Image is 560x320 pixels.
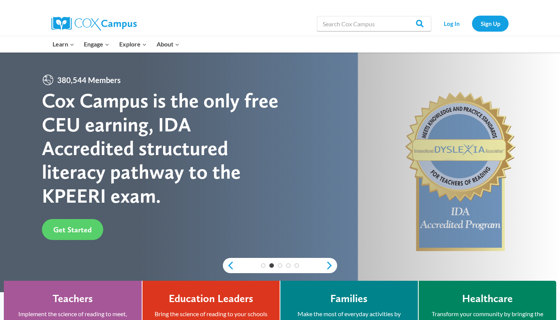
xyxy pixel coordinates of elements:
nav: Secondary Navigation [435,16,509,31]
button: Child menu of Explore [114,36,152,52]
input: Search Cox Campus [317,16,431,31]
a: 3 [278,263,282,268]
div: content slider buttons [223,258,337,273]
h4: Healthcare [462,292,513,305]
img: Cox Campus [51,17,137,30]
button: Child menu of About [152,36,184,52]
nav: Primary Navigation [48,36,184,52]
button: Child menu of Learn [48,36,79,52]
a: 1 [261,263,266,268]
a: 2 [269,263,274,268]
h4: Education Leaders [169,292,253,305]
h4: Teachers [53,292,93,305]
div: Cox Campus is the only free CEU earning, IDA Accredited structured literacy pathway to the KPEERI... [42,89,280,208]
a: Log In [435,16,468,31]
span: 380,544 Members [54,74,124,86]
a: Sign Up [472,16,509,31]
a: next [326,261,337,270]
a: 4 [286,263,291,268]
button: Child menu of Engage [79,36,115,52]
a: previous [223,261,234,270]
span: Get Started [53,225,92,234]
a: Get Started [42,219,103,240]
a: 5 [294,263,299,268]
h4: Families [330,292,368,305]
